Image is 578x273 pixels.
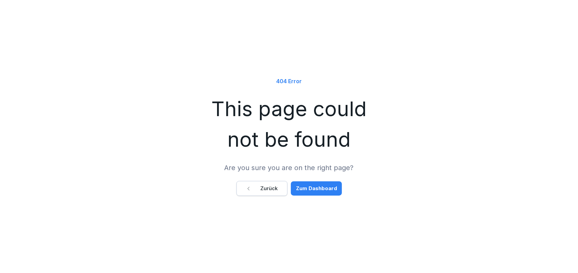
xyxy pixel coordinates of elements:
div: Zum Dashboard [296,185,337,192]
button: Zum Dashboard [291,181,342,196]
p: 404 Error [276,77,302,85]
div: Zurück [246,185,278,192]
button: Zurück [236,181,287,196]
h1: This page could not be found [187,93,391,154]
p: Are you sure you are on the right page? [225,163,354,173]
